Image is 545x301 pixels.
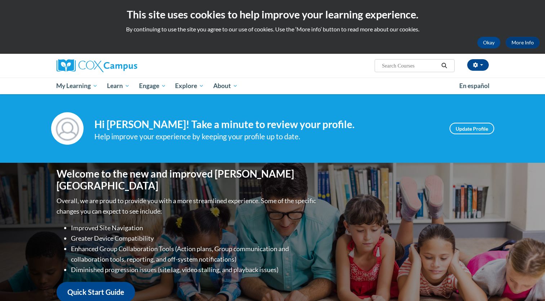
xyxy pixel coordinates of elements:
span: Learn [107,82,130,90]
a: En español [455,78,494,93]
img: Profile Image [51,112,84,145]
a: My Learning [52,78,103,94]
a: About [209,78,242,94]
a: Engage [134,78,171,94]
span: Explore [175,82,204,90]
button: Account Settings [467,59,489,71]
input: Search Courses [381,61,439,70]
h2: This site uses cookies to help improve your learning experience. [5,7,540,22]
iframe: Button to launch messaging window [516,272,539,295]
div: Main menu [46,78,500,94]
a: Update Profile [450,123,494,134]
p: Overall, we are proud to provide you with a more streamlined experience. Some of the specific cha... [57,196,318,217]
button: Search [439,61,450,70]
span: About [213,82,238,90]
span: Engage [139,82,166,90]
div: Help improve your experience by keeping your profile up to date. [94,131,439,143]
button: Okay [477,37,500,48]
li: Enhanced Group Collaboration Tools (Action plans, Group communication and collaboration tools, re... [71,244,318,265]
h1: Welcome to the new and improved [PERSON_NAME][GEOGRAPHIC_DATA] [57,168,318,192]
a: Learn [102,78,134,94]
span: My Learning [56,82,98,90]
li: Improved Site Navigation [71,223,318,233]
a: Cox Campus [57,59,193,72]
h4: Hi [PERSON_NAME]! Take a minute to review your profile. [94,118,439,131]
a: Explore [170,78,209,94]
li: Diminished progression issues (site lag, video stalling, and playback issues) [71,265,318,275]
p: By continuing to use the site you agree to our use of cookies. Use the ‘More info’ button to read... [5,25,540,33]
a: More Info [506,37,540,48]
img: Cox Campus [57,59,137,72]
span: En español [459,82,490,90]
li: Greater Device Compatibility [71,233,318,244]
